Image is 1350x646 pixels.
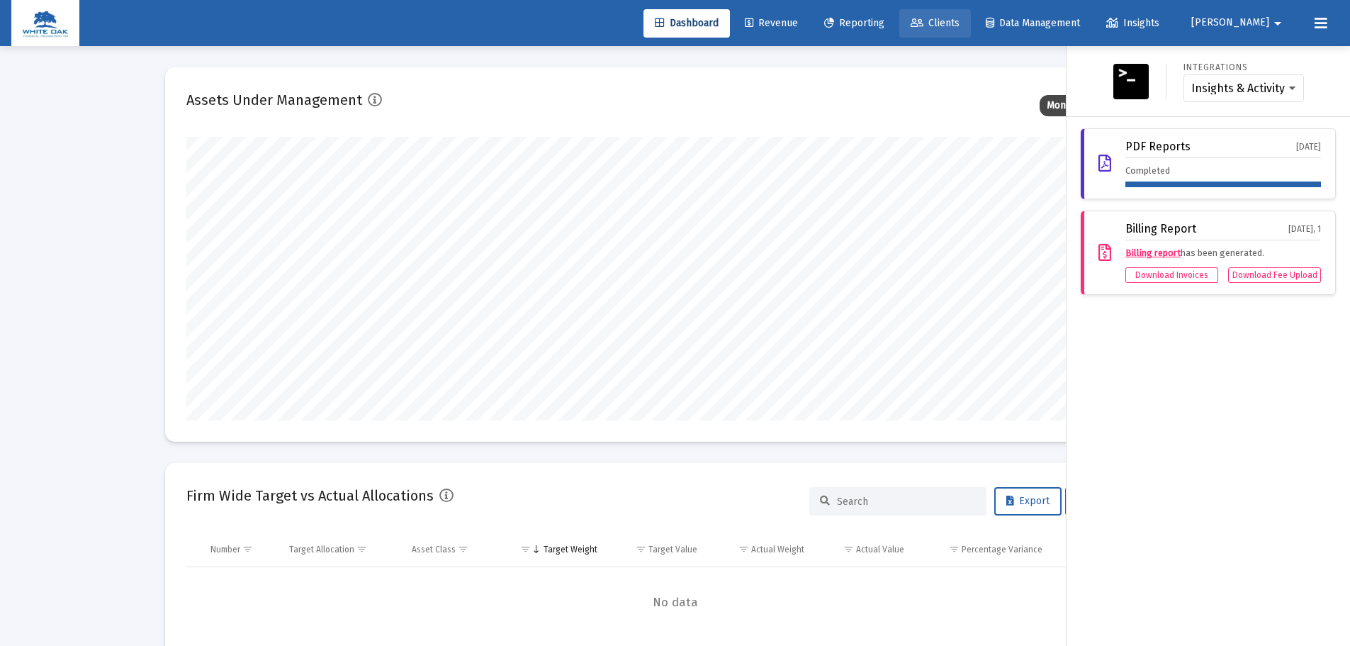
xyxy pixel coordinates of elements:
[655,17,719,29] span: Dashboard
[1095,9,1171,38] a: Insights
[824,17,884,29] span: Reporting
[1106,17,1159,29] span: Insights
[22,9,69,38] img: Dashboard
[733,9,809,38] a: Revenue
[911,17,960,29] span: Clients
[745,17,798,29] span: Revenue
[899,9,971,38] a: Clients
[1191,17,1269,29] span: [PERSON_NAME]
[1174,9,1303,37] button: [PERSON_NAME]
[986,17,1080,29] span: Data Management
[813,9,896,38] a: Reporting
[643,9,730,38] a: Dashboard
[974,9,1091,38] a: Data Management
[1269,9,1286,38] mat-icon: arrow_drop_down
